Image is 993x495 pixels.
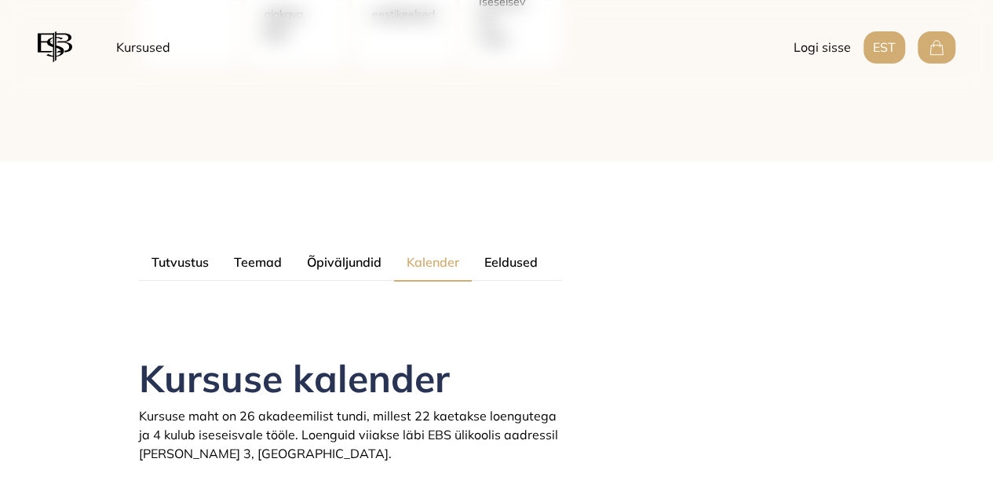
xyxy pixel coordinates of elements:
a: Kursused [110,31,177,63]
p: Kursuse maht on 26 akadeemilist tundi, millest 22 kaetakse loengutega ja 4 kulub iseseisvale tööl... [139,406,561,463]
img: EBS logo [38,28,72,66]
button: Logi sisse [794,31,851,64]
button: Õpiväljundid [294,243,394,281]
button: Teemad [221,243,294,281]
button: Kalender [394,244,472,282]
button: Läbiviijad [550,243,633,281]
button: Eeldused [472,243,550,281]
button: Tutvustus [139,243,221,281]
h1: Kursuse kalender [139,350,561,406]
button: EST [863,31,905,64]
